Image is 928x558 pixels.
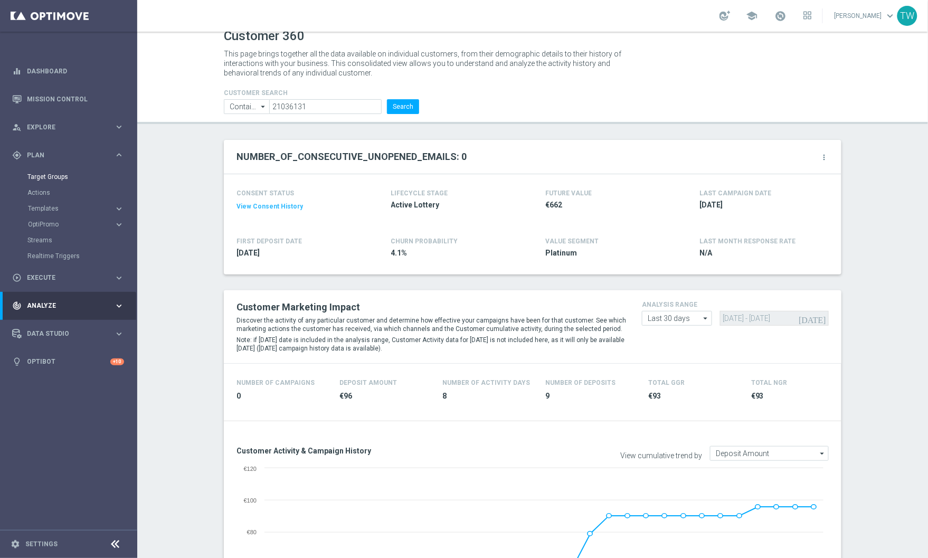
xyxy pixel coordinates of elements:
div: Streams [27,232,136,248]
div: Target Groups [27,169,136,185]
i: arrow_drop_down [818,447,828,460]
a: Dashboard [27,57,124,85]
span: Explore [27,124,114,130]
div: Analyze [12,301,114,310]
div: Templates [27,201,136,216]
h4: FIRST DEPOSIT DATE [236,238,302,245]
div: OptiPromo [28,221,114,228]
span: Execute [27,275,114,281]
span: keyboard_arrow_down [885,10,896,22]
a: [PERSON_NAME]keyboard_arrow_down [834,8,897,24]
span: €93 [751,391,841,401]
i: gps_fixed [12,150,22,160]
i: settings [11,540,20,549]
a: Optibot [27,348,110,376]
button: Templates keyboard_arrow_right [27,204,125,213]
input: analysis range [642,311,712,326]
div: +10 [110,358,124,365]
span: €96 [339,391,430,401]
i: keyboard_arrow_right [114,273,124,283]
h4: Number of Activity Days [442,379,530,386]
i: keyboard_arrow_right [114,204,124,214]
text: €120 [244,466,257,472]
h4: FUTURE VALUE [545,190,592,197]
input: Enter CID, Email, name or phone [269,99,382,114]
button: Data Studio keyboard_arrow_right [12,329,125,338]
div: OptiPromo keyboard_arrow_right [27,220,125,229]
div: lightbulb Optibot +10 [12,357,125,366]
a: Actions [27,188,110,197]
button: person_search Explore keyboard_arrow_right [12,123,125,131]
div: Plan [12,150,114,160]
span: 0 [236,391,327,401]
span: 4.1% [391,248,515,258]
i: equalizer [12,67,22,76]
button: gps_fixed Plan keyboard_arrow_right [12,151,125,159]
div: OptiPromo [27,216,136,232]
span: LAST MONTH RESPONSE RATE [700,238,796,245]
button: equalizer Dashboard [12,67,125,75]
button: play_circle_outline Execute keyboard_arrow_right [12,273,125,282]
a: Target Groups [27,173,110,181]
h4: CONSENT STATUS [236,190,360,197]
span: 9 [545,391,636,401]
button: View Consent History [236,202,303,211]
h4: CUSTOMER SEARCH [224,89,419,97]
div: Templates [28,205,114,212]
div: Optibot [12,348,124,376]
button: Search [387,99,419,114]
div: Data Studio [12,329,114,338]
h4: Deposit Amount [339,379,397,386]
span: OptiPromo [28,221,103,228]
span: N/A [700,248,823,258]
i: lightbulb [12,357,22,366]
div: TW [897,6,917,26]
h4: Number of Deposits [545,379,615,386]
text: €100 [244,497,257,504]
text: €80 [247,529,257,535]
h2: Customer Marketing Impact [236,301,626,314]
h1: Customer 360 [224,29,841,44]
span: 8 [442,391,533,401]
span: Plan [27,152,114,158]
span: 2023-02-23 [236,248,360,258]
i: arrow_drop_down [701,311,712,325]
h4: Total GGR [648,379,685,386]
div: Actions [27,185,136,201]
i: track_changes [12,301,22,310]
i: person_search [12,122,22,132]
i: more_vert [820,153,829,162]
div: Mission Control [12,85,124,113]
h3: Customer Activity & Campaign History [236,446,525,456]
button: track_changes Analyze keyboard_arrow_right [12,301,125,310]
span: Platinum [545,248,669,258]
i: keyboard_arrow_right [114,329,124,339]
h4: Number of Campaigns [236,379,315,386]
span: 2025-03-18 [700,200,823,210]
i: keyboard_arrow_right [114,301,124,311]
i: arrow_drop_down [258,100,269,114]
div: Realtime Triggers [27,248,136,264]
h2: NUMBER_OF_CONSECUTIVE_UNOPENED_EMAILS: 0 [236,150,467,163]
h4: analysis range [642,301,829,308]
label: View cumulative trend by [620,451,702,460]
h4: LIFECYCLE STAGE [391,190,448,197]
h4: LAST CAMPAIGN DATE [700,190,772,197]
i: play_circle_outline [12,273,22,282]
a: Mission Control [27,85,124,113]
div: Dashboard [12,57,124,85]
p: This page brings together all the data available on individual customers, from their demographic ... [224,49,630,78]
span: €662 [545,200,669,210]
span: Templates [28,205,103,212]
i: keyboard_arrow_right [114,150,124,160]
input: Contains [224,99,269,114]
button: Mission Control [12,95,125,103]
h4: VALUE SEGMENT [545,238,599,245]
